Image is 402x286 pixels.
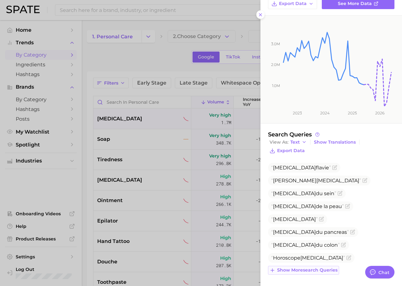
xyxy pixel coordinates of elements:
tspan: 3.0m [271,41,280,46]
span: Horoscope [271,255,345,261]
button: Flag as miscategorized or irrelevant [346,255,351,260]
span: Export Data [279,1,307,6]
span: Show more search queries [277,267,338,273]
span: flavie [271,165,331,171]
button: Show moresearch queries [268,266,339,275]
span: [MEDICAL_DATA] [316,178,359,184]
span: [MEDICAL_DATA] [273,190,316,196]
button: Flag as miscategorized or irrelevant [319,217,324,222]
tspan: 2025 [348,111,357,115]
button: View AsText [268,138,308,146]
button: Flag as miscategorized or irrelevant [338,191,343,196]
tspan: 2023 [293,111,302,115]
span: See more data [338,1,372,6]
button: Flag as miscategorized or irrelevant [350,229,355,234]
span: View As [270,140,288,144]
tspan: 2026 [375,111,384,115]
button: Flag as miscategorized or irrelevant [345,204,350,209]
span: [PERSON_NAME] [271,178,361,184]
span: du sein [271,190,336,196]
span: [MEDICAL_DATA] [273,165,316,171]
button: Flag as miscategorized or irrelevant [341,242,346,247]
span: [MEDICAL_DATA] [273,203,316,209]
span: de la peau [271,203,344,209]
span: du colon [271,242,340,248]
span: [MEDICAL_DATA] [273,242,316,248]
tspan: 2.0m [271,62,280,67]
span: du pancreas [271,229,349,235]
button: Flag as miscategorized or irrelevant [332,165,337,170]
span: [MEDICAL_DATA] [273,229,316,235]
span: Text [290,140,300,144]
tspan: 2024 [320,111,330,115]
span: Search Queries [268,131,321,138]
span: [MEDICAL_DATA] [300,255,343,261]
span: Export Data [277,148,305,153]
button: Flag as miscategorized or irrelevant [362,178,367,183]
span: Show Translations [314,140,356,145]
button: Export Data [268,146,306,155]
button: Show Translations [312,138,357,146]
tspan: 1.0m [272,83,280,88]
span: [MEDICAL_DATA] [273,216,316,222]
